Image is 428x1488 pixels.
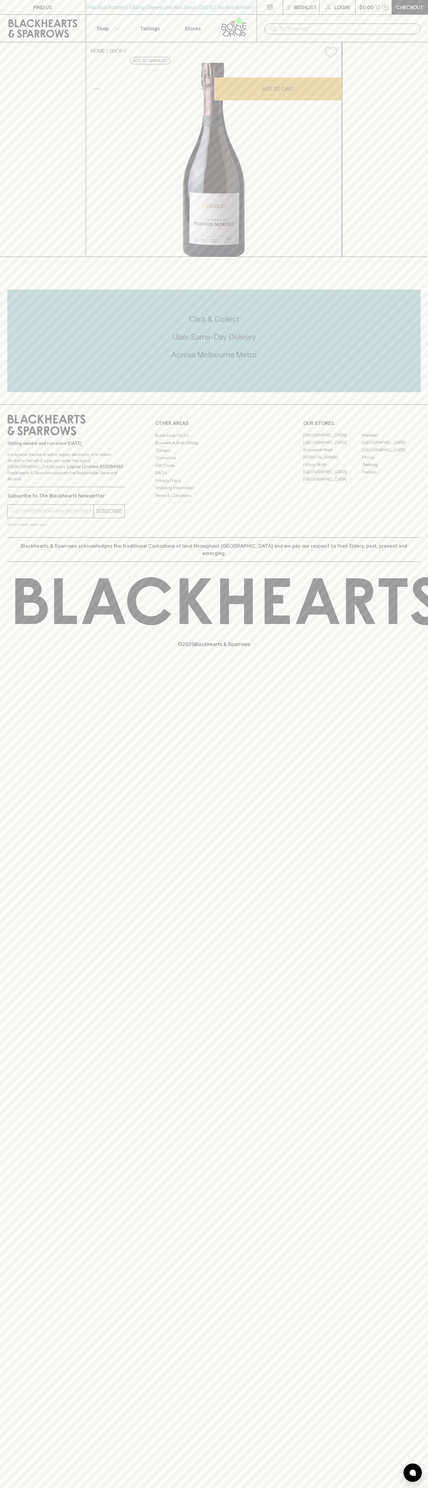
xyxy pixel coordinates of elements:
[362,461,421,468] a: Geelong
[91,48,105,54] a: HOME
[67,464,123,469] strong: Liquor License #32064953
[7,314,421,324] h5: Click & Collect
[7,451,125,482] p: It is against the law to sell or supply alcohol to, or to obtain alcohol on behalf of a person un...
[410,1470,416,1476] img: bubble-icon
[155,492,273,499] a: Terms & Conditions
[155,419,273,427] p: OTHER AREAS
[303,432,362,439] a: [GEOGRAPHIC_DATA]
[396,4,424,11] p: Checkout
[362,468,421,476] a: Prahran
[128,15,171,42] a: Tastings
[155,477,273,484] a: Privacy Policy
[303,468,362,476] a: [GEOGRAPHIC_DATA]
[155,484,273,492] a: Shipping Information
[7,440,125,446] p: Sibling owned and run since [DATE]
[12,506,94,516] input: e.g. jane@blackheartsandsparrows.com.au
[94,505,125,518] button: SUBSCRIBE
[214,77,342,100] button: ADD TO CART
[155,439,273,447] a: Business & Bulk Gifting
[303,454,362,461] a: [PERSON_NAME]
[362,439,421,446] a: [GEOGRAPHIC_DATA]
[7,350,421,360] h5: Across Melbourne Metro
[33,4,52,11] p: FIND US
[155,469,273,477] a: FAQ's
[359,4,374,11] p: $0.00
[384,6,386,9] p: 0
[155,462,273,469] a: Gift Cards
[96,507,122,515] p: SUBSCRIBE
[155,454,273,462] a: Contact Us
[7,332,421,342] h5: Uber Same-Day Delivery
[155,447,273,454] a: Careers
[86,15,129,42] button: Shop
[362,454,421,461] a: Fitzroy
[7,521,125,528] p: We will never spam you
[110,48,123,54] a: SHOP
[7,290,421,392] div: Call to action block
[294,4,317,11] p: Wishlist
[362,446,421,454] a: [GEOGRAPHIC_DATA]
[86,63,342,257] img: 41004.png
[303,461,362,468] a: Fitzroy North
[334,4,350,11] p: Login
[279,24,416,34] input: Try "Pinot noir"
[262,85,295,92] p: ADD TO CART
[362,432,421,439] a: Braddon
[303,446,362,454] a: Brunswick West
[97,25,109,32] p: Shop
[185,25,201,32] p: Stores
[322,45,339,60] button: Add to wishlist
[171,15,214,42] a: Stores
[12,542,416,557] p: Blackhearts & Sparrows acknowledges the traditional Custodians of land throughout [GEOGRAPHIC_DAT...
[7,492,125,499] p: Subscribe to The Blackhearts Newsletter
[303,439,362,446] a: [GEOGRAPHIC_DATA]
[155,432,273,439] a: Bottle Drop FAQ's
[303,419,421,427] p: OUR STORES
[130,57,170,64] button: Add to wishlist
[140,25,160,32] p: Tastings
[303,476,362,483] a: [GEOGRAPHIC_DATA]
